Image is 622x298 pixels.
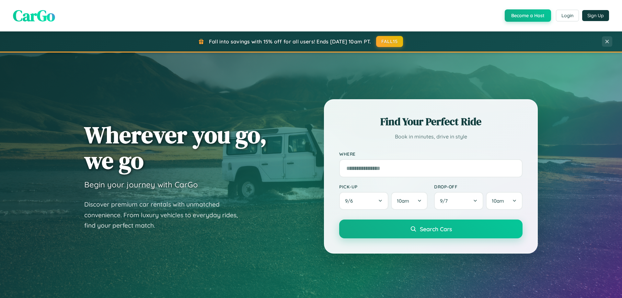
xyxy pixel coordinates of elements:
[434,192,483,210] button: 9/7
[339,132,523,141] p: Book in minutes, drive in style
[339,151,523,157] label: Where
[376,36,403,47] button: FALL15
[440,198,451,204] span: 9 / 7
[84,180,198,189] h3: Begin your journey with CarGo
[505,9,551,22] button: Become a Host
[84,199,246,231] p: Discover premium car rentals with unmatched convenience. From luxury vehicles to everyday rides, ...
[345,198,356,204] span: 9 / 6
[209,38,371,45] span: Fall into savings with 15% off for all users! Ends [DATE] 10am PT.
[420,225,452,232] span: Search Cars
[391,192,428,210] button: 10am
[556,10,579,21] button: Login
[339,114,523,129] h2: Find Your Perfect Ride
[84,122,267,173] h1: Wherever you go, we go
[582,10,609,21] button: Sign Up
[13,5,55,26] span: CarGo
[434,184,523,189] label: Drop-off
[486,192,523,210] button: 10am
[339,220,523,238] button: Search Cars
[397,198,409,204] span: 10am
[339,192,388,210] button: 9/6
[492,198,504,204] span: 10am
[339,184,428,189] label: Pick-up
